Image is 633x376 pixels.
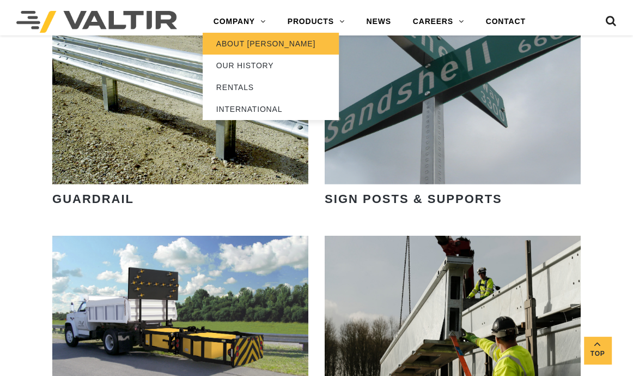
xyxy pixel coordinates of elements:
a: PRODUCTS [277,11,356,33]
a: RENTALS [203,76,339,98]
img: Valtir [16,11,177,33]
a: OUR HISTORY [203,55,339,76]
span: Top [584,348,611,360]
a: CONTACT [475,11,537,33]
a: NEWS [355,11,401,33]
strong: SIGN POSTS & SUPPORTS [325,192,502,206]
a: COMPANY [203,11,277,33]
a: INTERNATIONAL [203,98,339,120]
a: CAREERS [402,11,475,33]
strong: GUARDRAIL [52,192,134,206]
a: Top [584,337,611,364]
a: ABOUT [PERSON_NAME] [203,33,339,55]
